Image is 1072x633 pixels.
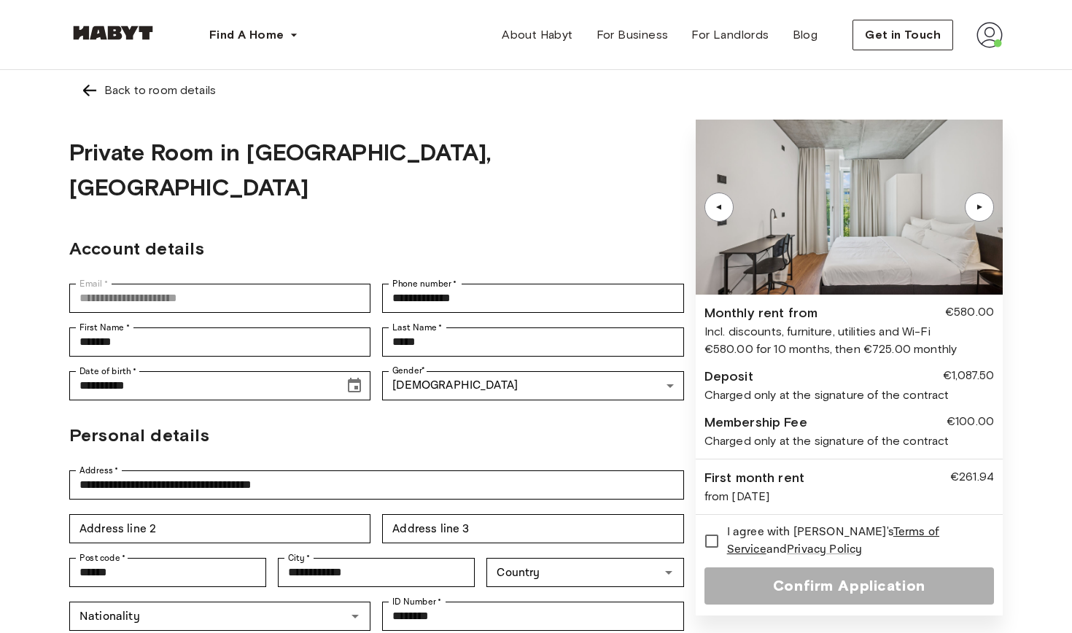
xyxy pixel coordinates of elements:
a: For Business [585,20,680,50]
label: City [288,551,311,564]
span: For Landlords [691,26,769,44]
div: Incl. discounts, furniture, utilities and Wi-Fi [704,323,994,341]
div: Monthly rent from [704,303,818,323]
span: For Business [597,26,669,44]
div: [DEMOGRAPHIC_DATA] [382,371,683,400]
div: €580.00 [945,303,994,323]
label: First Name [79,321,130,334]
div: Back to room details [104,82,216,99]
a: About Habyt [490,20,584,50]
div: ▲ [712,203,726,211]
h1: Private Room in [GEOGRAPHIC_DATA], [GEOGRAPHIC_DATA] [69,135,684,205]
a: Privacy Policy [787,542,862,557]
span: I agree with [PERSON_NAME]'s and [727,524,982,559]
label: Last Name [392,321,443,334]
label: Gender * [392,365,425,377]
span: Find A Home [209,26,284,44]
button: Open [345,606,365,626]
span: Blog [793,26,818,44]
div: €1,087.50 [943,367,994,387]
label: Phone number [392,277,457,290]
div: Membership Fee [704,413,807,432]
label: ID Number [392,595,441,608]
a: Left pointing arrowBack to room details [69,70,1003,111]
div: Charged only at the signature of the contract [704,432,994,450]
img: avatar [976,22,1003,48]
div: from [DATE] [704,488,994,505]
div: Charged only at the signature of the contract [704,387,994,404]
img: Left pointing arrow [81,82,98,99]
div: €100.00 [947,413,994,432]
button: Open [659,562,679,583]
span: Get in Touch [865,26,941,44]
img: Image of the room [696,120,1003,295]
label: Email [79,277,108,290]
div: First month rent [704,468,804,488]
div: €261.94 [950,468,994,488]
label: Post code [79,551,126,564]
label: Address [79,464,119,477]
a: For Landlords [680,20,780,50]
button: Find A Home [198,20,310,50]
a: Blog [781,20,830,50]
img: Habyt [69,26,157,40]
div: €580.00 for 10 months, then €725.00 monthly [704,341,994,358]
button: Choose date, selected date is May 23, 2000 [340,371,369,400]
h2: Account details [69,236,684,262]
h2: Personal details [69,422,684,448]
button: Get in Touch [852,20,953,50]
div: ▲ [972,203,987,211]
label: Date of birth [79,365,136,378]
span: About Habyt [502,26,572,44]
div: Deposit [704,367,753,387]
